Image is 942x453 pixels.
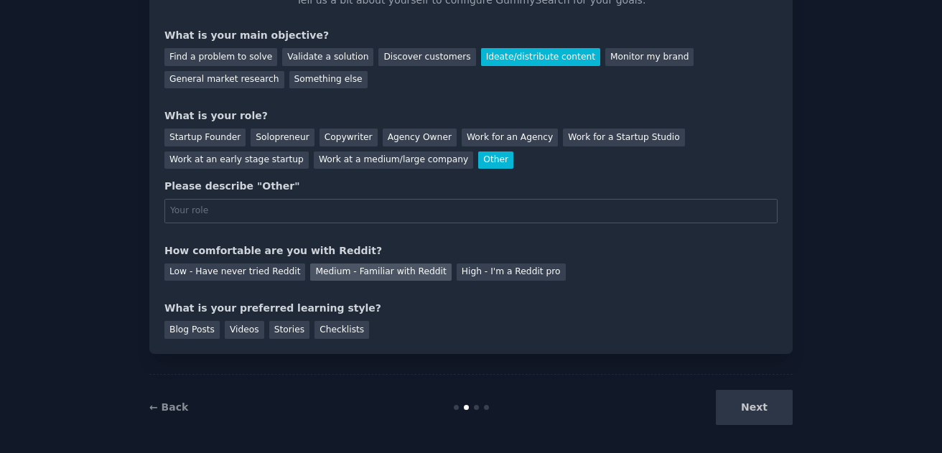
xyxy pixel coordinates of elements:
div: What is your role? [164,108,778,123]
div: What is your preferred learning style? [164,301,778,316]
div: Solopreneur [251,129,314,146]
div: Work for an Agency [462,129,558,146]
div: How comfortable are you with Reddit? [164,243,778,258]
div: Checklists [314,321,369,339]
div: Discover customers [378,48,475,66]
div: Work at a medium/large company [314,151,473,169]
div: Startup Founder [164,129,246,146]
a: ← Back [149,401,188,413]
div: Medium - Familiar with Reddit [310,263,451,281]
div: Work at an early stage startup [164,151,309,169]
div: Videos [225,321,264,339]
div: Blog Posts [164,321,220,339]
div: Monitor my brand [605,48,694,66]
input: Your role [164,199,778,223]
div: Ideate/distribute content [481,48,600,66]
div: High - I'm a Reddit pro [457,263,566,281]
div: Something else [289,71,368,89]
div: Find a problem to solve [164,48,277,66]
div: Work for a Startup Studio [563,129,684,146]
div: General market research [164,71,284,89]
div: Stories [269,321,309,339]
div: Please describe "Other" [164,179,778,194]
div: Low - Have never tried Reddit [164,263,305,281]
div: Copywriter [320,129,378,146]
div: Other [478,151,513,169]
div: What is your main objective? [164,28,778,43]
div: Validate a solution [282,48,373,66]
div: Agency Owner [383,129,457,146]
